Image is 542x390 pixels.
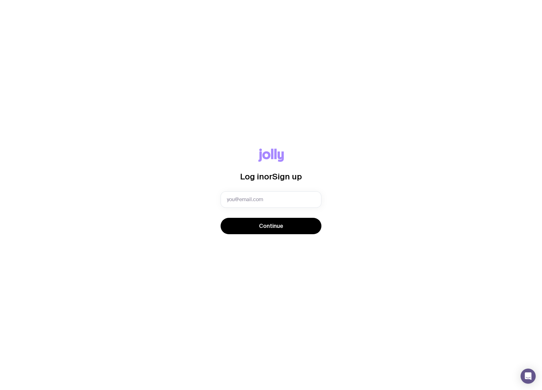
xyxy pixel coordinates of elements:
[259,222,283,230] span: Continue
[221,218,321,234] button: Continue
[240,172,264,181] span: Log in
[221,191,321,208] input: you@email.com
[521,369,536,384] div: Open Intercom Messenger
[272,172,302,181] span: Sign up
[264,172,272,181] span: or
